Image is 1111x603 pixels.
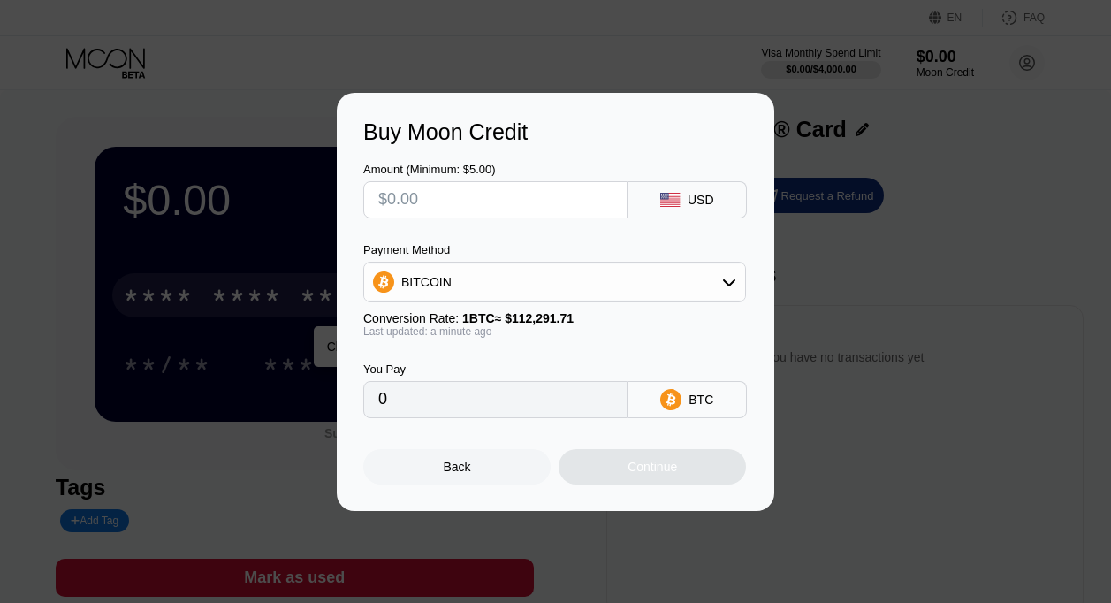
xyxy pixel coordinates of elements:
[462,311,574,325] span: 1 BTC ≈ $112,291.71
[401,275,452,289] div: BITCOIN
[363,119,748,145] div: Buy Moon Credit
[444,460,471,474] div: Back
[363,363,628,376] div: You Pay
[363,163,628,176] div: Amount (Minimum: $5.00)
[363,311,746,325] div: Conversion Rate:
[363,243,746,256] div: Payment Method
[363,325,746,338] div: Last updated: a minute ago
[364,264,745,300] div: BITCOIN
[689,393,713,407] div: BTC
[688,193,714,207] div: USD
[378,182,613,218] input: $0.00
[363,449,551,485] div: Back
